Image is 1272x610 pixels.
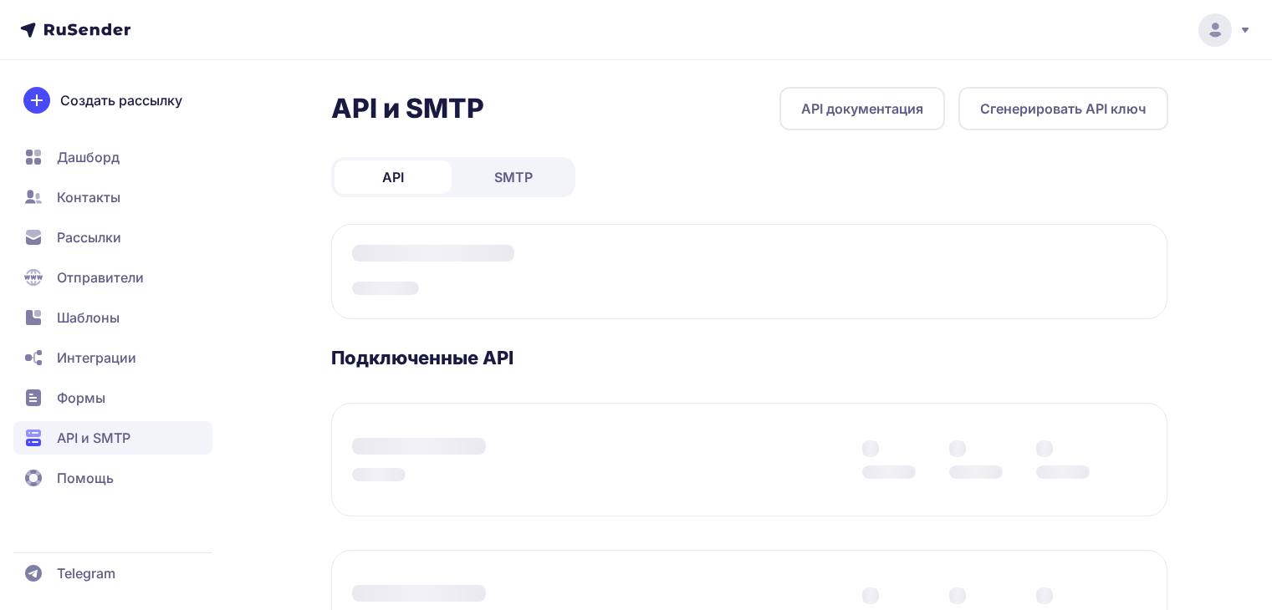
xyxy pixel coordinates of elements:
[382,167,404,187] span: API
[57,187,120,207] span: Контакты
[331,346,1168,369] h3: Подключенные API
[57,388,105,408] span: Формы
[335,160,452,194] a: API
[57,267,144,287] span: Отправители
[57,227,121,247] span: Рассылки
[57,468,114,488] span: Помощь
[494,167,533,187] span: SMTP
[57,308,120,328] span: Шаблоны
[13,557,212,590] a: Telegram
[455,160,572,194] a: SMTP
[331,92,484,125] h2: API и SMTP
[779,87,945,130] a: API документация
[57,428,130,448] span: API и SMTP
[57,563,115,583] span: Telegram
[57,348,136,368] span: Интеграции
[57,147,120,167] span: Дашборд
[958,87,1168,130] button: Сгенерировать API ключ
[60,90,182,110] span: Создать рассылку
